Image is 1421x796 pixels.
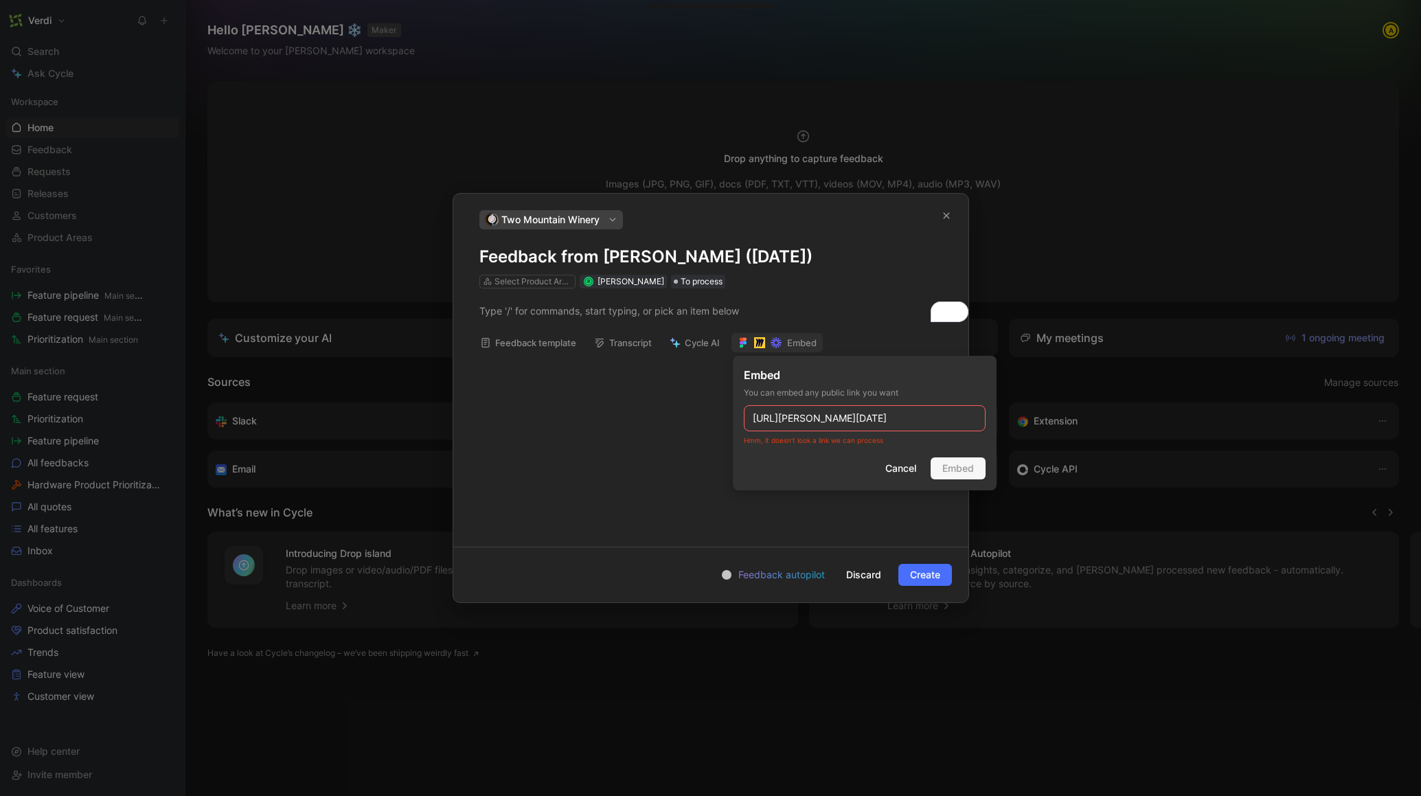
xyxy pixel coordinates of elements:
[453,288,968,333] div: To enrich screen reader interactions, please activate Accessibility in Grammarly extension settings
[738,567,825,583] span: Feedback autopilot
[681,275,723,288] span: To process
[709,566,829,584] button: Feedback autopilot
[846,567,881,583] span: Discard
[910,567,940,583] span: Create
[494,275,571,288] div: Select Product Areas
[744,386,986,400] p: You can embed any public link you want
[744,367,986,383] div: Embed
[663,333,726,352] button: Cycle AI
[731,333,823,352] button: Embed
[479,246,942,268] h1: Feedback from [PERSON_NAME] ([DATE])
[479,210,623,229] button: logoTwo Mountain Winery
[588,333,658,352] button: Transcript
[834,564,893,586] button: Discard
[501,212,600,228] span: Two Mountain Winery
[598,276,664,286] span: [PERSON_NAME]
[885,460,916,477] span: Cancel
[744,405,986,431] input: URL to embed
[874,457,928,479] button: Cancel
[744,434,986,446] div: Hmm, it doesn’t look a link we can process
[474,333,582,352] button: Feedback template
[671,275,725,288] div: To process
[485,213,499,227] img: logo
[584,277,592,285] div: R
[898,564,952,586] button: Create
